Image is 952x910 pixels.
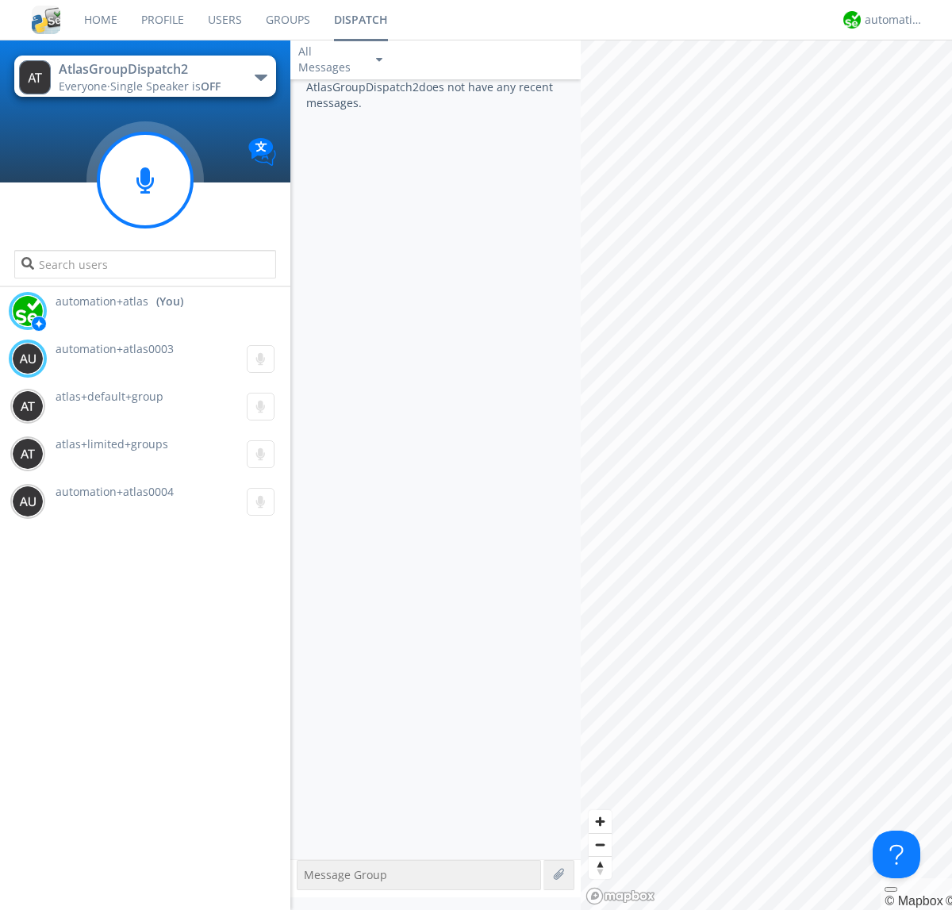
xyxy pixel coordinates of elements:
div: All Messages [298,44,362,75]
span: automation+atlas0003 [56,341,174,356]
span: Zoom out [589,834,612,856]
img: 373638.png [12,343,44,374]
button: AtlasGroupDispatch2Everyone·Single Speaker isOFF [14,56,275,97]
span: Reset bearing to north [589,857,612,879]
div: AtlasGroupDispatch2 does not have any recent messages. [290,79,581,859]
button: Toggle attribution [885,887,897,892]
span: automation+atlas0004 [56,484,174,499]
span: atlas+limited+groups [56,436,168,451]
span: automation+atlas [56,294,148,309]
input: Search users [14,250,275,278]
div: automation+atlas [865,12,924,28]
div: (You) [156,294,183,309]
img: d2d01cd9b4174d08988066c6d424eccd [843,11,861,29]
iframe: Toggle Customer Support [873,831,920,878]
img: cddb5a64eb264b2086981ab96f4c1ba7 [32,6,60,34]
span: Single Speaker is [110,79,221,94]
img: 373638.png [12,390,44,422]
a: Mapbox [885,894,942,908]
button: Zoom out [589,833,612,856]
img: 373638.png [12,438,44,470]
img: caret-down-sm.svg [376,58,382,62]
button: Reset bearing to north [589,856,612,879]
img: Translation enabled [248,138,276,166]
img: d2d01cd9b4174d08988066c6d424eccd [12,295,44,327]
img: 373638.png [12,486,44,517]
div: AtlasGroupDispatch2 [59,60,237,79]
div: Everyone · [59,79,237,94]
button: Zoom in [589,810,612,833]
a: Mapbox logo [585,887,655,905]
img: 373638.png [19,60,51,94]
span: atlas+default+group [56,389,163,404]
span: OFF [201,79,221,94]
